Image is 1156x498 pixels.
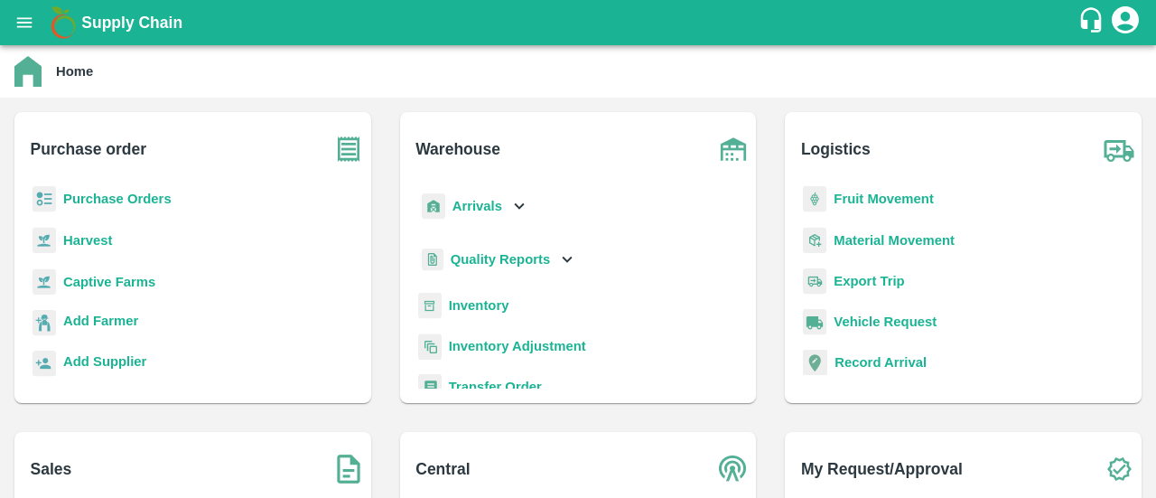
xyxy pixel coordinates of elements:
img: central [711,446,756,492]
img: delivery [803,268,826,295]
img: logo [45,5,81,41]
b: Home [56,64,93,79]
img: soSales [326,446,371,492]
a: Record Arrival [834,355,927,370]
img: recordArrival [803,350,827,375]
a: Vehicle Request [834,315,937,329]
a: Export Trip [834,274,904,288]
img: whInventory [418,293,442,319]
b: Quality Reports [451,252,551,267]
img: vehicle [803,309,826,335]
img: fruit [803,186,826,212]
div: account of current user [1109,4,1142,42]
img: qualityReport [422,249,443,271]
img: check [1096,446,1142,492]
b: Arrivals [452,199,502,213]
img: supplier [33,351,56,377]
a: Inventory [449,298,509,313]
b: Supply Chain [81,14,182,32]
a: Harvest [63,233,112,248]
img: farmer [33,310,56,336]
b: Purchase order [31,136,146,162]
img: reciept [33,186,56,212]
b: Add Farmer [63,314,138,328]
img: whTransfer [418,374,442,400]
a: Supply Chain [81,10,1077,35]
img: harvest [33,227,56,254]
div: Arrivals [418,186,530,227]
img: material [803,227,826,254]
a: Material Movement [834,233,955,248]
a: Add Supplier [63,352,146,376]
img: inventory [418,334,442,360]
img: warehouse [711,127,756,172]
img: harvest [33,268,56,296]
b: Warehouse [415,136,500,162]
img: truck [1096,127,1142,172]
b: Central [415,456,470,482]
b: Sales [31,456,72,482]
a: Transfer Order [449,380,542,394]
a: Fruit Movement [834,192,934,206]
img: purchase [326,127,371,172]
a: Add Farmer [63,311,138,335]
div: customer-support [1077,6,1109,39]
a: Purchase Orders [63,192,172,206]
b: My Request/Approval [801,456,963,482]
b: Add Supplier [63,354,146,369]
b: Logistics [801,136,871,162]
button: open drawer [4,2,45,43]
div: Quality Reports [418,241,578,278]
a: Captive Farms [63,275,155,289]
img: home [14,56,42,87]
a: Inventory Adjustment [449,339,586,353]
img: whArrival [422,193,445,220]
